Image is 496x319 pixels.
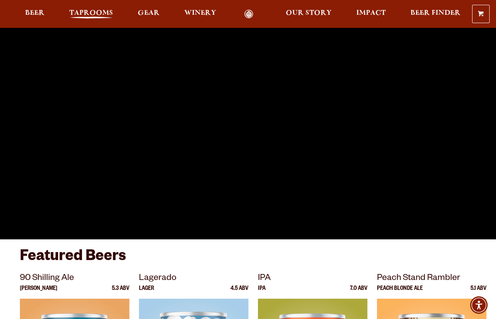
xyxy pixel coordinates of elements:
[356,10,386,16] span: Impact
[258,286,266,299] p: IPA
[351,10,391,19] a: Impact
[470,296,488,314] div: Accessibility Menu
[184,10,216,16] span: Winery
[25,10,45,16] span: Beer
[377,286,423,299] p: Peach Blonde Ale
[64,10,118,19] a: Taprooms
[471,286,486,299] p: 5.1 ABV
[286,10,332,16] span: Our Story
[410,10,461,16] span: Beer Finder
[179,10,221,19] a: Winery
[20,272,129,286] p: 90 Shilling Ale
[377,272,486,286] p: Peach Stand Rambler
[133,10,165,19] a: Gear
[258,272,367,286] p: IPA
[405,10,466,19] a: Beer Finder
[112,286,129,299] p: 5.3 ABV
[234,10,264,19] a: Odell Home
[20,286,57,299] p: [PERSON_NAME]
[139,272,248,286] p: Lagerado
[350,286,367,299] p: 7.0 ABV
[230,286,248,299] p: 4.5 ABV
[281,10,337,19] a: Our Story
[138,10,160,16] span: Gear
[20,10,50,19] a: Beer
[69,10,113,16] span: Taprooms
[20,247,476,272] h3: Featured Beers
[139,286,154,299] p: Lager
